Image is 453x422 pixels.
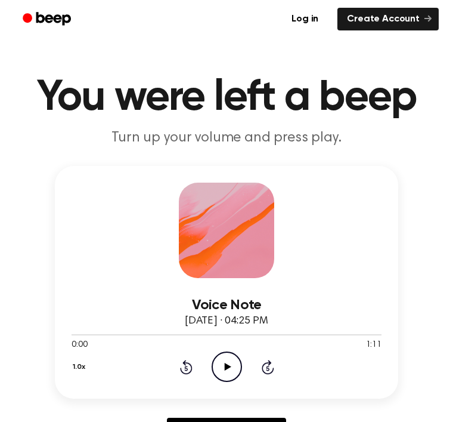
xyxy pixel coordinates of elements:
span: [DATE] · 04:25 PM [185,316,268,326]
h1: You were left a beep [14,76,439,119]
span: 0:00 [72,339,87,352]
a: Log in [280,5,330,33]
p: Turn up your volume and press play. [14,129,439,147]
a: Create Account [337,8,439,30]
a: Beep [14,8,82,31]
h3: Voice Note [72,297,381,313]
button: 1.0x [72,357,89,377]
span: 1:11 [366,339,381,352]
